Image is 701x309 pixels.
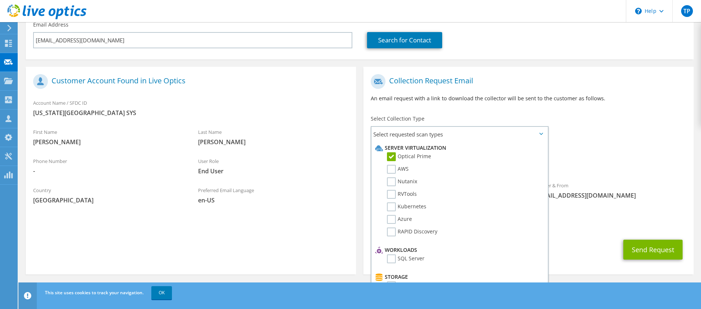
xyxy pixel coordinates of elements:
[373,272,544,281] li: Storage
[373,143,544,152] li: Server Virtualization
[681,5,693,17] span: TP
[536,191,686,199] span: [EMAIL_ADDRESS][DOMAIN_NAME]
[387,152,431,161] label: Optical Prime
[198,196,348,204] span: en-US
[33,138,183,146] span: [PERSON_NAME]
[387,202,426,211] label: Kubernetes
[33,167,183,175] span: -
[371,115,425,122] label: Select Collection Type
[371,127,547,142] span: Select requested scan types
[33,74,345,89] h1: Customer Account Found in Live Optics
[387,281,433,290] label: CLARiiON/VNX
[26,153,191,179] div: Phone Number
[33,109,349,117] span: [US_STATE][GEOGRAPHIC_DATA] SYS
[363,178,528,203] div: To
[363,145,694,174] div: Requested Collections
[387,177,417,186] label: Nutanix
[191,153,356,179] div: User Role
[26,124,191,150] div: First Name
[191,124,356,150] div: Last Name
[623,240,683,260] button: Send Request
[371,94,686,103] p: An email request with a link to download the collector will be sent to the customer as follows.
[387,254,425,263] label: SQL Server
[387,215,412,224] label: Azure
[373,246,544,254] li: Workloads
[191,183,356,208] div: Preferred Email Language
[45,289,144,296] span: This site uses cookies to track your navigation.
[198,138,348,146] span: [PERSON_NAME]
[151,286,172,299] a: OK
[33,196,183,204] span: [GEOGRAPHIC_DATA]
[33,21,68,28] label: Email Address
[198,167,348,175] span: End User
[363,207,694,232] div: CC & Reply To
[26,183,191,208] div: Country
[387,165,409,174] label: AWS
[387,228,437,236] label: RAPID Discovery
[387,190,417,199] label: RVTools
[371,74,683,89] h1: Collection Request Email
[528,178,693,203] div: Sender & From
[367,32,442,48] a: Search for Contact
[26,95,356,121] div: Account Name / SFDC ID
[635,8,642,14] svg: \n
